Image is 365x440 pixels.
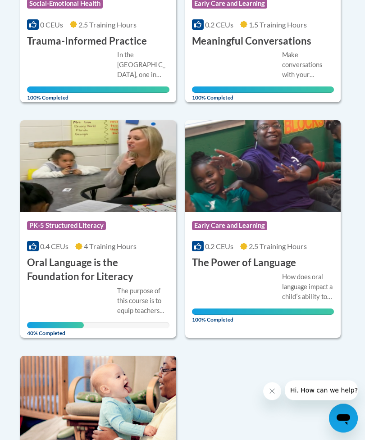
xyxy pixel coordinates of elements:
a: Course LogoPK-5 Structured Literacy0.4 CEUs4 Training Hours Oral Language is the Foundation for L... [20,121,176,338]
a: Course LogoEarly Care and Learning0.2 CEUs2.5 Training Hours The Power of LanguageHow does oral l... [185,121,341,338]
div: In the [GEOGRAPHIC_DATA], one in four children have already experienced a traumatic event in thei... [117,50,169,80]
h3: Trauma-Informed Practice [27,35,147,49]
span: Early Care and Learning [192,222,267,231]
div: Your progress [192,87,334,93]
span: 0.2 CEUs [205,21,233,29]
img: Course Logo [20,121,176,213]
h3: The Power of Language [192,256,296,270]
div: Your progress [192,309,334,315]
span: 40% Completed [27,322,84,337]
span: 4 Training Hours [84,242,137,251]
div: The purpose of this course is to equip teachers with the knowledge of the components of oral lang... [117,286,169,316]
span: 100% Completed [27,87,169,101]
iframe: Close message [263,382,281,400]
div: Your progress [27,322,84,329]
span: 0 CEUs [40,21,63,29]
iframe: Button to launch messaging window [329,404,358,433]
span: PK-5 Structured Literacy [27,222,106,231]
span: 0.4 CEUs [40,242,68,251]
span: 2.5 Training Hours [78,21,137,29]
div: How does oral language impact a childʹs ability to read later on in life? A bunch! Give children ... [282,272,334,302]
div: Make conversations with your children brain-builders! The TALK strategy gives you the power to en... [282,50,334,80]
h3: Meaningful Conversations [192,35,311,49]
h3: Oral Language is the Foundation for Literacy [27,256,169,284]
div: Your progress [27,87,169,93]
span: 2.5 Training Hours [249,242,307,251]
iframe: Message from company [285,381,358,400]
span: 100% Completed [192,87,334,101]
span: 0.2 CEUs [205,242,233,251]
span: 1.5 Training Hours [249,21,307,29]
span: 100% Completed [192,309,334,323]
img: Course Logo [185,121,341,213]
